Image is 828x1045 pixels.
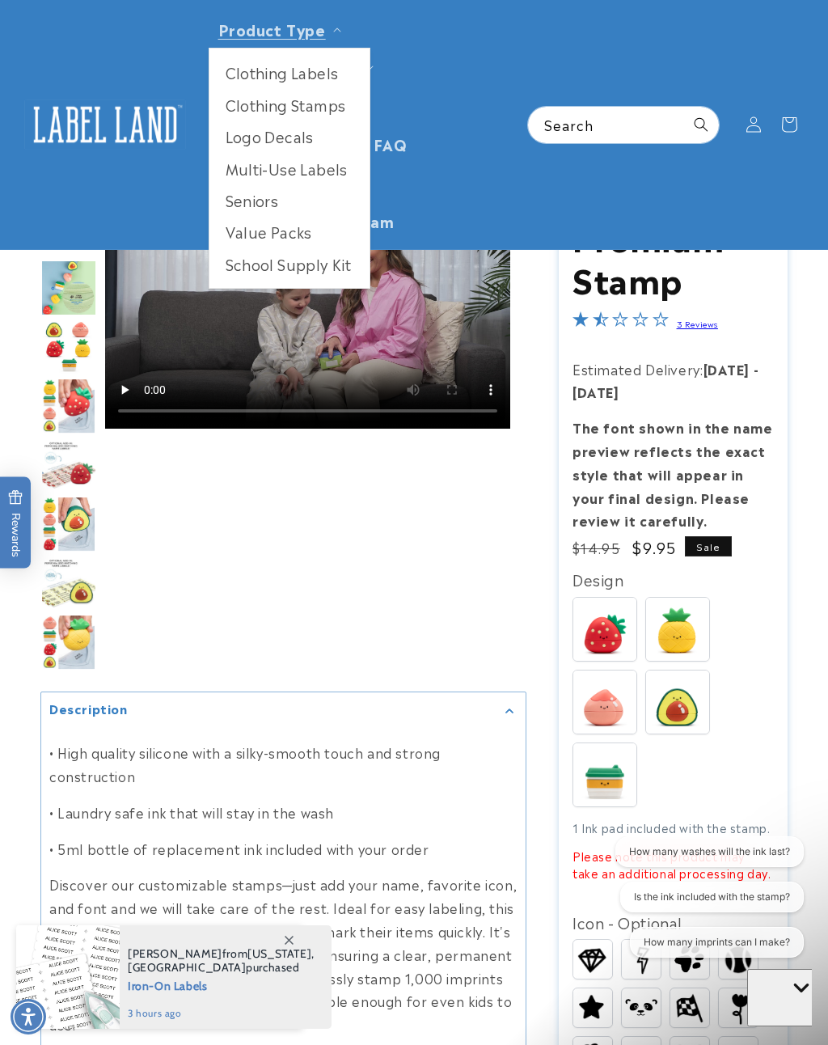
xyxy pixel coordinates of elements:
[128,960,246,975] span: [GEOGRAPHIC_DATA]
[49,700,128,717] h2: Description
[49,741,517,788] p: • High quality silicone with a silky-smooth touch and strong construction
[572,909,773,935] div: Icon - Optional
[209,216,370,247] a: Value Packs
[572,313,668,332] span: 1.7-star overall rating
[209,10,348,48] summary: Product Type
[49,837,517,861] p: • 5ml bottle of replacement ink included with your order
[40,319,97,375] div: Go to slide 5
[572,382,619,401] strong: [DATE]
[572,357,773,404] p: Estimated Delivery:
[13,916,205,964] iframe: Sign Up via Text for Offers
[209,153,370,184] a: Multi-Use Labels
[573,671,636,734] img: Peach
[128,1006,315,1021] span: 3 hours ago
[703,359,750,379] strong: [DATE]
[572,566,773,592] div: Design
[685,536,732,556] span: Sale
[374,134,408,153] span: FAQ
[632,536,677,557] span: $9.95
[754,359,759,379] strong: -
[128,975,315,995] span: Iron-On Labels
[209,89,370,121] a: Clothing Stamps
[128,947,315,975] span: from , purchased
[41,378,96,434] img: null
[677,318,718,329] a: 3 Reviews - open in a new tab
[11,999,46,1034] div: Accessibility Menu
[364,125,417,163] a: FAQ
[670,991,709,1025] img: Flag
[573,991,612,1025] img: Star
[40,319,97,375] img: Premium Stamp - Label Land
[573,743,636,806] img: Latte
[598,836,812,972] iframe: Gorgias live chat conversation starters
[218,18,326,40] a: Product Type
[209,184,370,216] a: Seniors
[40,555,97,611] div: Go to slide 9
[572,538,620,557] s: Previous price was $14.95
[40,614,97,671] div: Go to slide 10
[572,848,773,882] p: Please note this product may take an additional processing day.
[209,121,370,152] a: Logo Decals
[646,598,709,661] img: Pineapple
[40,437,97,493] div: Go to slide 7
[646,671,709,734] img: Avocado
[40,496,97,552] div: Go to slide 8
[41,496,96,552] img: null
[209,248,370,280] a: School Supply Kit
[683,107,719,142] button: Search
[209,57,370,88] a: Clothing Labels
[40,378,97,434] div: Go to slide 6
[622,993,661,1023] img: Panda
[723,988,754,1027] img: Tulip
[24,99,186,150] img: Label Land
[49,873,517,1036] p: Discover our customizable stamps—just add your name, favorite icon, and font and we will take car...
[247,946,311,961] span: [US_STATE]
[41,692,526,729] summary: Description
[40,441,97,490] img: null
[40,260,97,316] div: Go to slide 4
[8,490,23,557] span: Rewards
[573,598,636,661] img: Strawberry
[747,969,812,1029] iframe: Gorgias live chat messenger
[49,801,517,824] p: • Laundry safe ink that will stay in the wash
[40,260,97,316] img: null
[573,942,612,976] img: Diamond
[19,94,192,156] a: Label Land
[572,819,773,882] div: 1 Ink pad included with the stamp.
[572,417,773,530] strong: The font shown in the name preview reflects the exact style that will appear in your final design...
[572,215,773,299] h1: Premium Stamp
